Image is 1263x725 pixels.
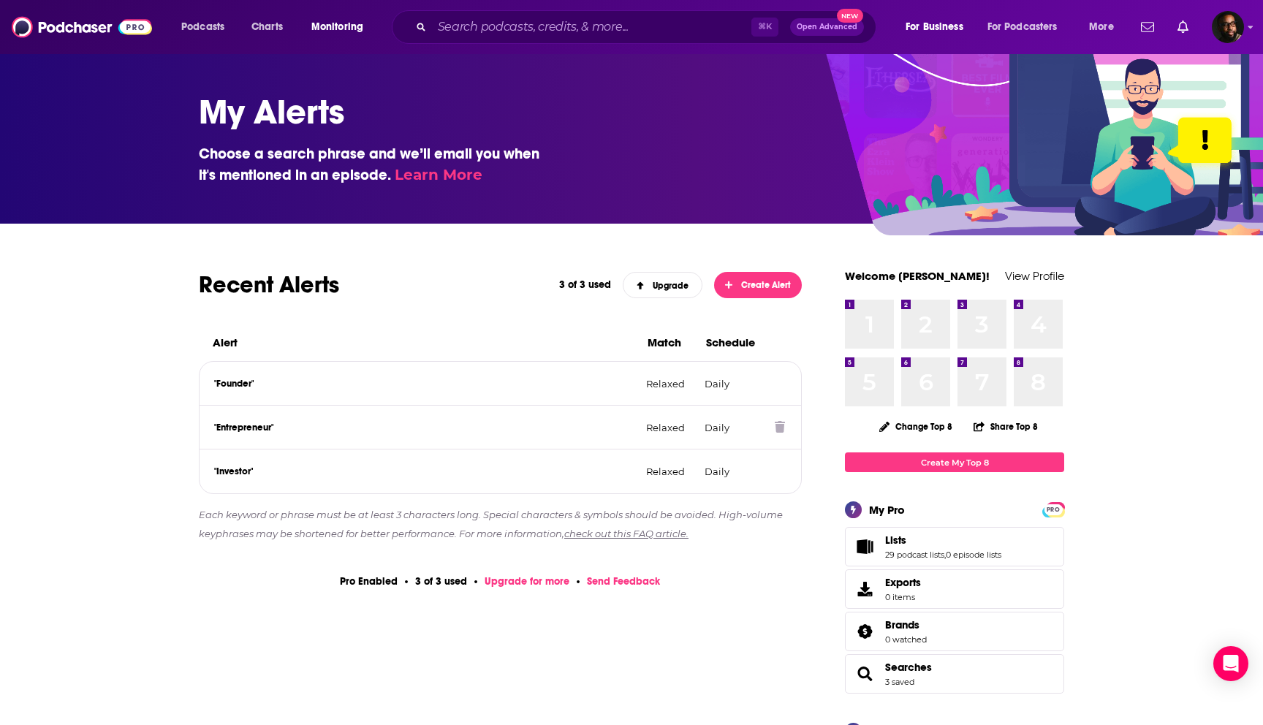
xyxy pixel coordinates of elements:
img: User Profile [1212,11,1244,43]
p: Relaxed [646,422,693,433]
a: check out this FAQ article. [564,528,689,539]
p: Each keyword or phrase must be at least 3 characters long. Special characters & symbols should be... [199,506,802,543]
span: New [837,9,863,23]
a: View Profile [1005,269,1064,283]
span: Send Feedback [587,575,660,588]
div: Search podcasts, credits, & more... [406,10,890,44]
span: Logged in as ShawnAnthony [1212,11,1244,43]
span: Monitoring [311,17,363,37]
button: Share Top 8 [973,412,1039,441]
span: Charts [251,17,283,37]
span: Open Advanced [797,23,857,31]
button: Open AdvancedNew [790,18,864,36]
h3: Schedule [706,335,765,349]
button: open menu [301,15,382,39]
a: Show notifications dropdown [1135,15,1160,39]
span: Lists [885,534,906,547]
a: Lists [850,536,879,557]
h2: Recent Alerts [199,270,547,299]
p: Daily [705,466,763,477]
span: Lists [845,527,1064,566]
a: 0 episode lists [946,550,1001,560]
p: "Investor" [214,466,634,477]
span: More [1089,17,1114,37]
a: Learn More [395,166,482,183]
span: For Business [906,17,963,37]
a: Show notifications dropdown [1172,15,1194,39]
button: open menu [895,15,982,39]
p: Pro Enabled [340,575,398,588]
span: Searches [845,654,1064,694]
button: open menu [1079,15,1132,39]
a: Searches [885,661,932,674]
span: Brands [845,612,1064,651]
a: Searches [850,664,879,684]
input: Search podcasts, credits, & more... [432,15,751,39]
p: Relaxed [646,378,693,390]
span: Brands [885,618,919,631]
p: 3 of 3 used [415,575,467,588]
button: open menu [171,15,243,39]
a: Upgrade for more [485,575,569,588]
span: For Podcasters [987,17,1058,37]
a: 3 saved [885,677,914,687]
a: 0 watched [885,634,927,645]
h3: Choose a search phrase and we’ll email you when it's mentioned in an episode. [199,143,550,186]
h1: My Alerts [199,91,1052,133]
span: Upgrade [637,281,689,291]
h3: Alert [213,335,635,349]
h3: Match [648,335,694,349]
span: Exports [885,576,921,589]
p: Relaxed [646,466,693,477]
a: PRO [1044,504,1062,515]
p: Daily [705,422,763,433]
div: Open Intercom Messenger [1213,646,1248,681]
p: 3 of 3 used [559,278,611,291]
span: , [944,550,946,560]
a: Welcome [PERSON_NAME]! [845,269,990,283]
button: Change Top 8 [871,417,961,436]
a: Charts [242,15,292,39]
span: 0 items [885,592,921,602]
a: Lists [885,534,1001,547]
button: open menu [978,15,1079,39]
a: Upgrade [623,272,703,298]
a: Brands [850,621,879,642]
a: Exports [845,569,1064,609]
a: 29 podcast lists [885,550,944,560]
p: Daily [705,378,763,390]
button: Create Alert [714,272,802,298]
button: Show profile menu [1212,11,1244,43]
p: "Entrepreneur" [214,422,634,433]
span: ⌘ K [751,18,778,37]
a: Brands [885,618,927,631]
img: Podchaser - Follow, Share and Rate Podcasts [12,13,152,41]
p: "Founder" [214,378,634,390]
span: Exports [850,579,879,599]
span: PRO [1044,504,1062,515]
div: My Pro [869,503,905,517]
span: Create Alert [725,280,792,290]
a: Create My Top 8 [845,452,1064,472]
span: Podcasts [181,17,224,37]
